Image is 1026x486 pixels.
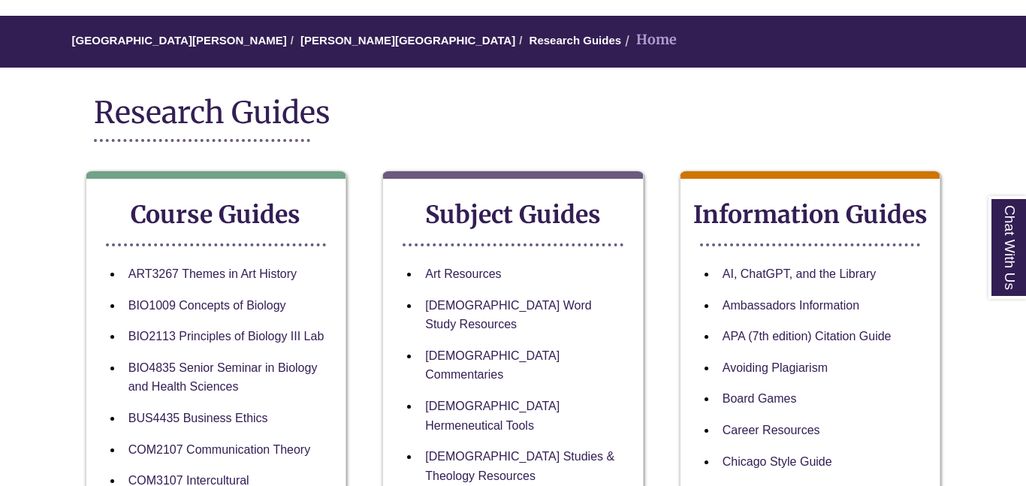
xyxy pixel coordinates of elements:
[131,200,300,230] strong: Course Guides
[530,34,622,47] a: Research Guides
[425,200,601,230] strong: Subject Guides
[723,361,828,374] a: Avoiding Plagiarism
[300,34,515,47] a: [PERSON_NAME][GEOGRAPHIC_DATA]
[128,361,318,394] a: BIO4835 Senior Seminar in Biology and Health Sciences
[621,29,677,51] li: Home
[425,349,560,382] a: [DEMOGRAPHIC_DATA] Commentaries
[723,455,832,468] a: Chicago Style Guide
[425,400,560,432] a: [DEMOGRAPHIC_DATA] Hermeneutical Tools
[128,412,268,424] a: BUS4435 Business Ethics
[723,267,877,280] a: AI, ChatGPT, and the Library
[128,330,324,343] a: BIO2113 Principles of Biology III Lab
[128,267,297,280] a: ART3267 Themes in Art History
[723,330,892,343] a: APA (7th edition) Citation Guide
[723,424,820,436] a: Career Resources
[425,267,501,280] a: Art Resources
[72,34,287,47] a: [GEOGRAPHIC_DATA][PERSON_NAME]
[94,94,330,131] span: Research Guides
[425,450,614,482] a: [DEMOGRAPHIC_DATA] Studies & Theology Resources
[693,200,928,230] strong: Information Guides
[425,299,591,331] a: [DEMOGRAPHIC_DATA] Word Study Resources
[723,392,797,405] a: Board Games
[723,299,859,312] a: Ambassadors Information
[128,443,310,456] a: COM2107 Communication Theory
[128,299,286,312] a: BIO1009 Concepts of Biology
